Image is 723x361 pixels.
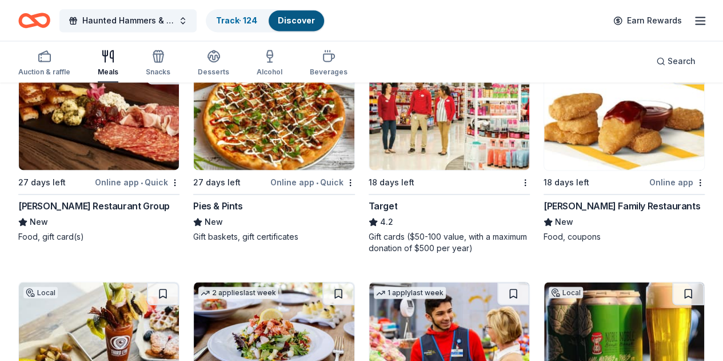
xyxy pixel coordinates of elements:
span: Search [668,54,696,68]
img: Image for Pies & Pints [194,61,354,170]
a: Image for Cunningham Restaurant GroupLocal27 days leftOnline app•Quick[PERSON_NAME] Restaurant Gr... [18,61,179,243]
div: Local [549,287,583,298]
span: New [30,215,48,229]
div: Online app Quick [270,175,355,189]
div: 2 applies last week [198,287,278,299]
button: Auction & raffle [18,45,70,82]
div: [PERSON_NAME] Restaurant Group [18,199,170,213]
button: Desserts [198,45,229,82]
a: Home [18,7,50,34]
a: Discover [278,15,315,25]
a: Image for Target2 applieslast week18 days leftTarget4.2Gift cards ($50-100 value, with a maximum ... [369,61,530,254]
div: Online app Quick [95,175,179,189]
div: 1 apply last week [374,287,446,299]
a: Earn Rewards [606,10,689,31]
div: Gift baskets, gift certificates [193,231,354,243]
div: Online app [649,175,705,189]
div: Snacks [146,68,170,77]
div: Local [23,287,58,298]
button: Beverages [310,45,347,82]
div: Beverages [310,68,347,77]
a: Track· 124 [216,15,257,25]
span: • [316,178,318,187]
div: [PERSON_NAME] Family Restaurants [544,199,700,213]
div: 27 days left [193,176,241,189]
div: Auction & raffle [18,68,70,77]
span: New [205,215,223,229]
div: 18 days left [369,176,414,189]
span: New [555,215,573,229]
div: Gift cards ($50-100 value, with a maximum donation of $500 per year) [369,231,530,254]
button: Search [647,50,705,73]
div: Desserts [198,68,229,77]
span: Haunted Hammers & Ales [82,14,174,27]
div: Alcohol [257,68,282,77]
div: Meals [98,68,118,77]
button: Track· 124Discover [206,9,325,32]
div: 27 days left [18,176,66,189]
img: Image for Target [369,61,529,170]
a: Image for Kilroy Family RestaurantsLocal18 days leftOnline app[PERSON_NAME] Family RestaurantsNew... [544,61,705,243]
button: Snacks [146,45,170,82]
button: Haunted Hammers & Ales [59,9,197,32]
button: Alcohol [257,45,282,82]
img: Image for Kilroy Family Restaurants [544,61,704,170]
div: Food, gift card(s) [18,231,179,243]
div: Pies & Pints [193,199,242,213]
span: • [141,178,143,187]
div: 18 days left [544,176,589,189]
img: Image for Cunningham Restaurant Group [19,61,179,170]
div: Target [369,199,398,213]
span: 4.2 [380,215,393,229]
div: Food, coupons [544,231,705,243]
a: Image for Pies & Pints27 days leftOnline app•QuickPies & PintsNewGift baskets, gift certificates [193,61,354,243]
button: Meals [98,45,118,82]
